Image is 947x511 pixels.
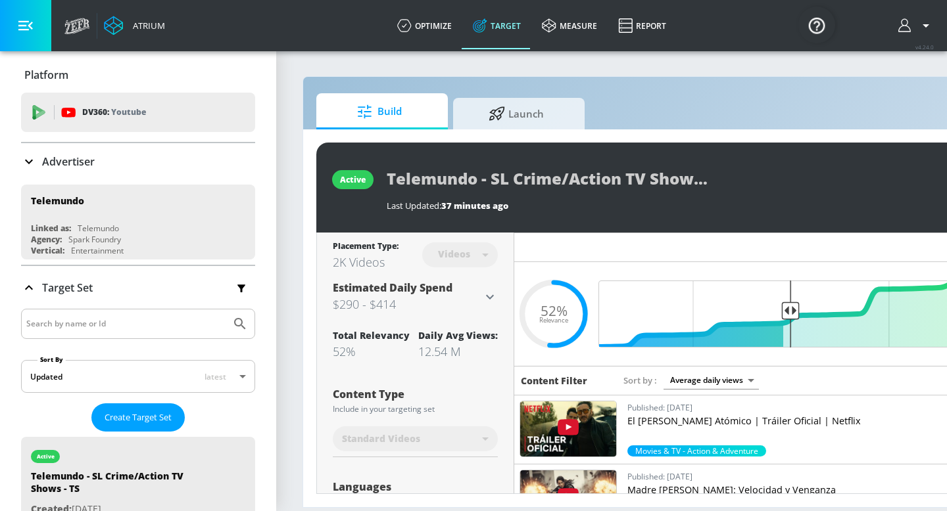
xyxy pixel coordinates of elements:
[329,96,429,127] span: Build
[105,410,172,425] span: Create Target Set
[664,371,759,389] div: Average daily views
[333,344,410,359] div: 52%
[333,329,410,342] div: Total Relevancy
[78,223,119,234] div: Telemundo
[627,445,766,456] span: Movies & TV - Action & Adventure
[333,280,498,313] div: Estimated Daily Spend$290 - $414
[462,2,531,49] a: Target
[31,245,64,256] div: Vertical:
[387,2,462,49] a: optimize
[627,445,766,456] div: 70.3%
[68,234,121,245] div: Spark Foundry
[21,185,255,259] div: TelemundoLinked as:TelemundoAgency:Spark FoundryVertical:Entertainment
[42,280,93,295] p: Target Set
[37,355,66,364] label: Sort By
[541,303,568,317] span: 52%
[333,240,399,254] div: Placement Type:
[21,266,255,309] div: Target Set
[608,2,677,49] a: Report
[431,248,477,259] div: Videos
[31,223,71,234] div: Linked as:
[31,470,215,501] div: Telemundo - SL Crime/Action TV Shows - TS
[418,344,498,359] div: 12.54 M
[24,68,68,82] p: Platform
[521,374,587,387] h6: Content Filter
[21,143,255,180] div: Advertiser
[466,98,566,129] span: Launch
[798,7,835,43] button: Open Resource Center
[333,481,498,492] div: Languages
[333,280,452,295] span: Estimated Daily Spend
[37,453,55,460] div: active
[26,315,226,332] input: Search by name or Id
[31,194,84,207] div: Telemundo
[333,254,399,270] div: 2K Videos
[31,234,62,245] div: Agency:
[520,401,616,456] img: BPsqqp-WDPw
[333,295,482,313] h3: $290 - $414
[21,56,255,93] div: Platform
[21,93,255,132] div: DV360: Youtube
[111,105,146,119] p: Youtube
[342,432,420,445] span: Standard Videos
[128,20,165,32] div: Atrium
[531,2,608,49] a: measure
[205,371,226,382] span: latest
[104,16,165,35] a: Atrium
[333,405,498,413] div: Include in your targeting set
[340,174,366,185] div: active
[418,329,498,342] div: Daily Avg Views:
[915,43,934,51] span: v 4.24.0
[539,317,568,324] span: Relevance
[42,154,95,169] p: Advertiser
[30,371,62,382] div: Updated
[441,200,508,211] span: 37 minutes ago
[91,403,185,432] button: Create Target Set
[623,374,657,386] span: Sort by
[71,245,124,256] div: Entertainment
[82,105,146,120] p: DV360:
[333,389,498,399] div: Content Type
